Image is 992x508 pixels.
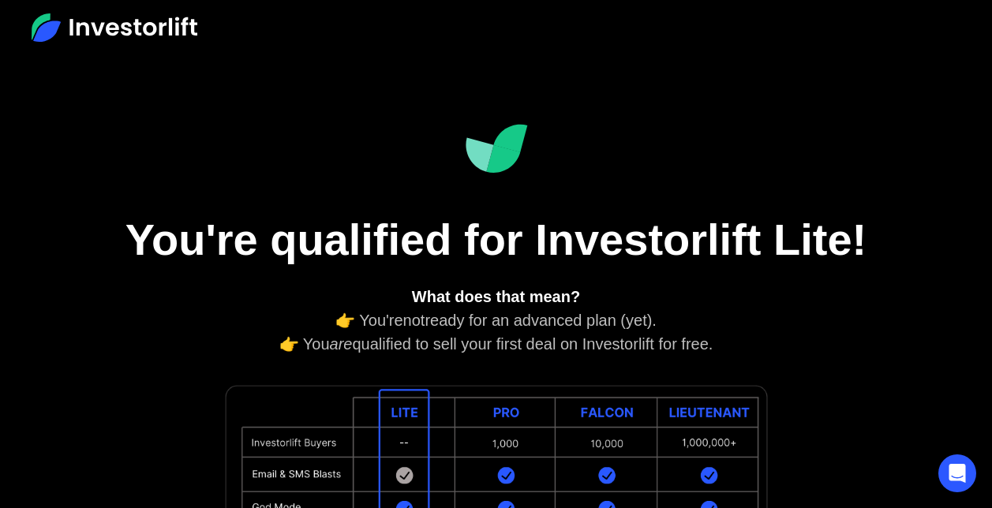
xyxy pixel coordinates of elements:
[465,124,528,174] img: Investorlift Dashboard
[157,285,836,356] div: 👉 You're ready for an advanced plan (yet). 👉 You qualified to sell your first deal on Investorlif...
[330,335,353,353] em: are
[412,288,580,305] strong: What does that mean?
[102,213,891,266] h1: You're qualified for Investorlift Lite!
[938,454,976,492] div: Open Intercom Messenger
[403,312,425,329] em: not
